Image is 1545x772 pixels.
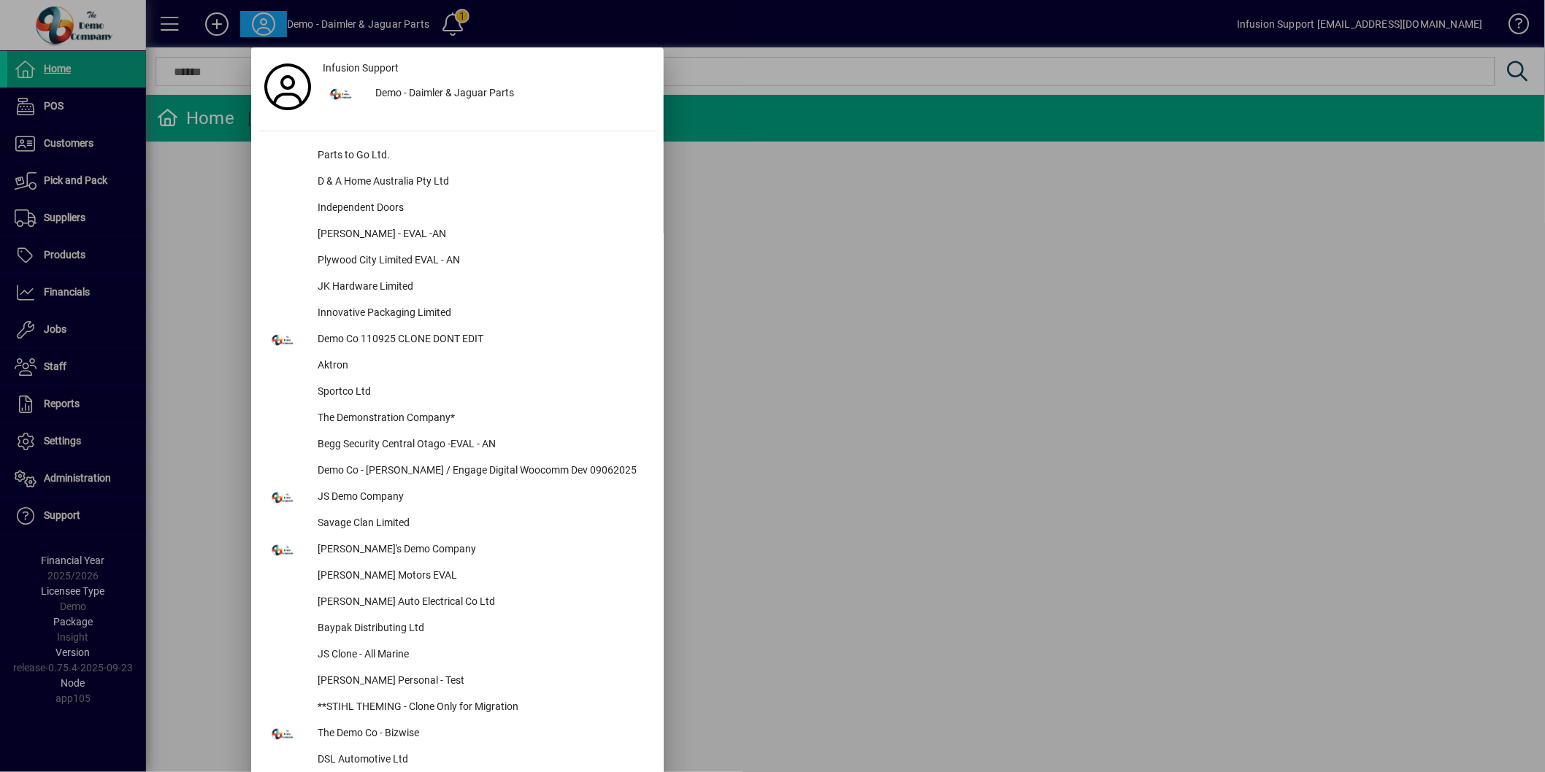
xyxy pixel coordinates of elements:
[258,143,656,169] button: Parts to Go Ltd.
[258,458,656,485] button: Demo Co - [PERSON_NAME] / Engage Digital Woocomm Dev 09062025
[317,81,656,107] button: Demo - Daimler & Jaguar Parts
[306,143,656,169] div: Parts to Go Ltd.
[323,61,399,76] span: Infusion Support
[306,721,656,747] div: The Demo Co - Bizwise
[258,248,656,274] button: Plywood City Limited EVAL - AN
[306,537,656,563] div: [PERSON_NAME]'s Demo Company
[306,668,656,695] div: [PERSON_NAME] Personal - Test
[258,642,656,668] button: JS Clone - All Marine
[306,432,656,458] div: Begg Security Central Otago -EVAL - AN
[258,511,656,537] button: Savage Clan Limited
[306,485,656,511] div: JS Demo Company
[258,563,656,590] button: [PERSON_NAME] Motors EVAL
[258,406,656,432] button: The Demonstration Company*
[306,511,656,537] div: Savage Clan Limited
[258,222,656,248] button: [PERSON_NAME] - EVAL -AN
[258,590,656,616] button: [PERSON_NAME] Auto Electrical Co Ltd
[306,353,656,379] div: Aktron
[306,274,656,301] div: JK Hardware Limited
[306,301,656,327] div: Innovative Packaging Limited
[306,327,656,353] div: Demo Co 110925 CLONE DONT EDIT
[306,406,656,432] div: The Demonstration Company*
[364,81,656,107] div: Demo - Daimler & Jaguar Parts
[306,616,656,642] div: Baypak Distributing Ltd
[258,196,656,222] button: Independent Doors
[258,668,656,695] button: [PERSON_NAME] Personal - Test
[258,379,656,406] button: Sportco Ltd
[258,616,656,642] button: Baypak Distributing Ltd
[258,327,656,353] button: Demo Co 110925 CLONE DONT EDIT
[306,590,656,616] div: [PERSON_NAME] Auto Electrical Co Ltd
[306,169,656,196] div: D & A Home Australia Pty Ltd
[258,432,656,458] button: Begg Security Central Otago -EVAL - AN
[306,458,656,485] div: Demo Co - [PERSON_NAME] / Engage Digital Woocomm Dev 09062025
[258,274,656,301] button: JK Hardware Limited
[306,379,656,406] div: Sportco Ltd
[258,695,656,721] button: **STIHL THEMING - Clone Only for Migration
[306,695,656,721] div: **STIHL THEMING - Clone Only for Migration
[306,248,656,274] div: Plywood City Limited EVAL - AN
[258,485,656,511] button: JS Demo Company
[258,721,656,747] button: The Demo Co - Bizwise
[258,301,656,327] button: Innovative Packaging Limited
[317,55,656,81] a: Infusion Support
[258,169,656,196] button: D & A Home Australia Pty Ltd
[306,222,656,248] div: [PERSON_NAME] - EVAL -AN
[258,353,656,379] button: Aktron
[306,642,656,668] div: JS Clone - All Marine
[258,537,656,563] button: [PERSON_NAME]'s Demo Company
[306,196,656,222] div: Independent Doors
[258,74,317,100] a: Profile
[306,563,656,590] div: [PERSON_NAME] Motors EVAL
